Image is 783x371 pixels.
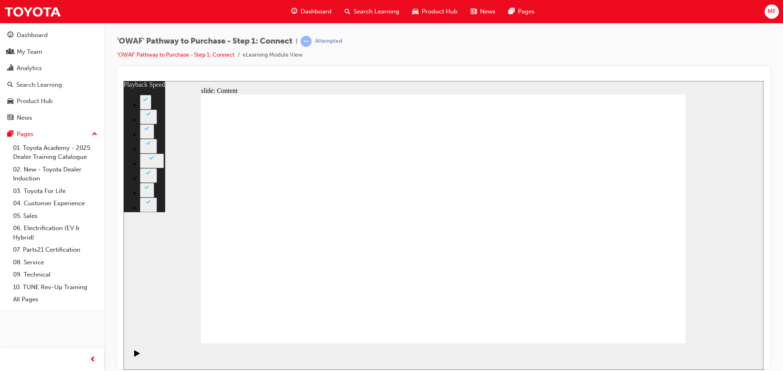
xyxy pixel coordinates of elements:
span: News [480,7,495,16]
div: Search Learning [16,80,62,90]
button: Pages [3,127,101,142]
a: 'OWAF' Pathway to Purchase - Step 1: Connect [117,51,234,58]
a: All Pages [10,293,101,306]
a: 07. Parts21 Certification [10,244,101,256]
a: 05. Sales [10,210,101,222]
span: prev-icon [90,355,96,365]
a: 04. Customer Experience [10,197,101,210]
span: chart-icon [7,65,13,72]
a: 02. New - Toyota Dealer Induction [10,163,101,185]
div: playback controls [4,262,18,289]
span: people-icon [7,48,13,56]
span: news-icon [7,114,13,122]
button: DashboardMy TeamAnalyticsSearch LearningProduct HubNews [3,26,101,127]
a: Product Hub [3,94,101,109]
span: up-icon [92,129,97,140]
button: MF [765,4,779,19]
span: Search Learning [354,7,399,16]
span: | [296,37,297,46]
div: Analytics [17,64,42,73]
span: search-icon [7,81,13,89]
button: Play (Ctrl+Alt+P) [4,269,18,283]
span: pages-icon [509,7,515,17]
span: news-icon [471,7,477,17]
span: learningRecordVerb_ATTEMPT-icon [301,36,312,47]
span: guage-icon [7,32,13,39]
div: My Team [17,47,42,57]
a: My Team [3,44,101,59]
a: search-iconSearch Learning [338,3,406,20]
div: Attempted [315,37,342,45]
span: search-icon [345,7,350,17]
span: guage-icon [291,7,297,17]
span: 'OWAF' Pathway to Purchase - Step 1: Connect [117,37,292,46]
div: Product Hub [17,97,53,106]
div: Dashboard [17,31,48,40]
a: Analytics [3,61,101,76]
a: 08. Service [10,256,101,269]
li: eLearning Module View [243,50,303,60]
a: Dashboard [3,28,101,43]
span: MF [768,7,776,16]
span: pages-icon [7,131,13,138]
a: car-iconProduct Hub [406,3,464,20]
a: guage-iconDashboard [285,3,338,20]
a: 06. Electrification (EV & Hybrid) [10,222,101,244]
a: 10. TUNE Rev-Up Training [10,281,101,294]
a: 03. Toyota For Life [10,185,101,198]
span: Pages [518,7,535,16]
span: car-icon [7,98,13,105]
div: Pages [17,130,33,139]
span: Product Hub [422,7,458,16]
img: Trak [4,2,61,21]
a: 09. Technical [10,268,101,281]
a: News [3,110,101,125]
a: Search Learning [3,77,101,92]
div: News [17,113,32,123]
span: Dashboard [301,7,332,16]
a: news-iconNews [464,3,502,20]
span: car-icon [412,7,418,17]
a: pages-iconPages [502,3,541,20]
a: 01. Toyota Academy - 2025 Dealer Training Catalogue [10,142,101,163]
